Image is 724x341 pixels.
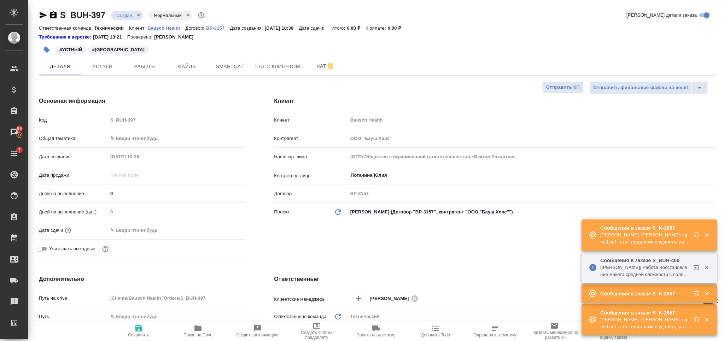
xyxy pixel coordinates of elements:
[542,81,584,94] button: Отправить КП
[274,296,348,303] p: Клиентские менеджеры
[93,34,127,41] p: [DATE] 13:21
[39,97,246,105] h4: Основная информация
[299,25,326,31] p: Дата сдачи:
[39,25,94,31] p: Ответственная команда:
[168,321,228,341] button: Папка на Drive
[39,227,63,234] p: Дата сдачи
[348,311,716,323] div: Технический
[370,294,421,303] div: [PERSON_NAME]
[689,260,706,277] button: Открыть в новой вкладке
[291,330,342,340] span: Создать счет на предоплату
[185,25,206,31] p: Договор:
[699,264,714,271] button: Закрыть
[108,115,246,125] input: Пустое поле
[39,153,108,160] p: Дата создания
[108,311,246,322] input: ✎ Введи что-нибудь
[108,188,246,199] input: ✎ Введи что-нибудь
[600,309,689,316] p: Сообщения в заказе S_K-2857
[110,135,237,142] div: ✎ Введи что-нибудь
[39,172,108,179] p: Дата продажи
[86,62,119,71] span: Услуги
[255,62,300,71] span: Чат с клиентом
[39,34,93,41] div: Нажми, чтобы открыть папку с инструкцией
[473,333,516,337] span: Определить тематику
[274,208,290,216] p: Проект
[39,313,108,320] p: Путь
[108,207,246,217] input: Пустое поле
[347,25,366,31] p: 0,00 ₽
[274,97,716,105] h4: Клиент
[87,46,150,52] span: Германия
[39,295,108,302] p: Путь на drive
[2,123,27,141] a: 66
[529,330,580,340] span: Призвать менеджера по развитию
[49,11,58,19] button: Скопировать ссылку
[39,275,246,283] h4: Дополнительно
[274,190,348,197] p: Договор
[287,321,346,341] button: Создать счет на предоплату
[230,25,264,31] p: Дата создания:
[128,333,149,337] span: Сохранить
[712,175,714,176] button: Open
[465,321,525,341] button: Определить тематику
[600,290,689,297] p: Сообщения в заказе S_K-2857
[147,25,185,31] a: Bausch Health
[2,145,27,162] a: 7
[346,321,406,341] button: Заявка на доставку
[13,125,26,132] span: 66
[326,62,335,71] svg: Отписаться
[170,62,204,71] span: Файлы
[689,287,706,304] button: Открыть в новой вкладке
[600,264,689,278] p: [[PERSON_NAME]] Работа Восстановление макета средней сложности с полным соответствием оформлению ...
[699,232,714,238] button: Закрыть
[127,34,154,41] p: Проверено:
[63,226,72,235] button: Если добавить услуги и заполнить их объемом, то дата рассчитается автоматически
[589,81,708,94] div: split button
[274,117,348,124] p: Клиент
[39,42,54,58] button: Добавить тэг
[348,206,716,218] div: [PERSON_NAME] (Договор "ВР-3157", контрагент "ООО "Бауш Хелс"")
[108,225,170,235] input: ✎ Введи что-нибудь
[39,208,108,216] p: Дней на выполнение (авт.)
[421,333,450,337] span: Добавить Todo
[348,115,716,125] input: Пустое поле
[600,257,689,264] p: Сообщения в заказе S_BUH-400
[348,188,716,199] input: Пустое поле
[206,25,230,31] a: ВР-3157
[39,135,108,142] p: Общая тематика
[589,81,692,94] button: Отправить финальные файлы на email
[406,321,465,341] button: Добавить Todo
[237,333,279,337] span: Создать рекламацию
[699,290,714,297] button: Закрыть
[108,133,246,145] div: ✎ Введи что-нибудь
[309,62,343,71] span: Чат
[593,84,688,92] span: Отправить финальные файлы на email
[350,290,367,307] button: Добавить менеджера
[274,153,348,160] p: Наше юр. лицо
[626,12,697,19] span: [PERSON_NAME] детали заказа
[39,117,108,124] p: Код
[525,321,584,341] button: Призвать менеджера по развитию
[39,190,108,197] p: Дней на выполнение
[129,25,147,31] p: Клиент:
[265,25,299,31] p: [DATE] 10:38
[148,11,192,20] div: Создан
[115,12,134,18] button: Создан
[348,152,716,162] input: Пустое поле
[228,321,287,341] button: Создать рекламацию
[546,83,580,92] span: Отправить КП
[689,313,706,330] button: Открыть в новой вкладке
[388,25,407,31] p: 0,00 ₽
[39,34,93,41] a: Требования к верстке:
[43,62,77,71] span: Детали
[699,317,714,323] button: Закрыть
[14,146,25,153] span: 7
[183,333,212,337] span: Папка на Drive
[689,228,706,245] button: Открыть в новой вкладке
[109,321,168,341] button: Сохранить
[49,245,95,252] span: Учитывать выходные
[154,34,199,41] p: [PERSON_NAME]
[108,293,246,303] input: Пустое поле
[111,11,143,20] div: Создан
[92,46,145,53] p: #[GEOGRAPHIC_DATA]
